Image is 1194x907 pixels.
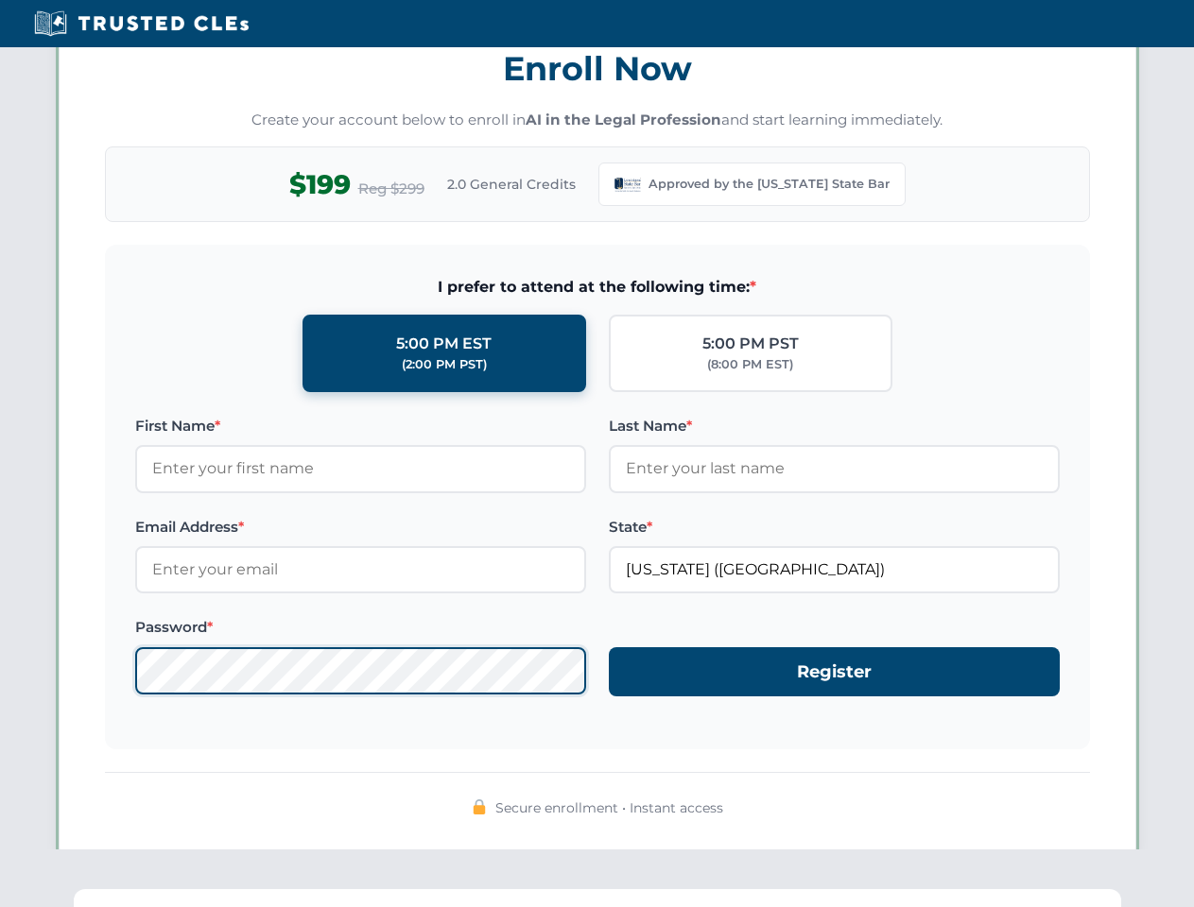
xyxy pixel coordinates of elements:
strong: AI in the Legal Profession [526,111,721,128]
input: Louisiana (LA) [609,546,1060,593]
span: I prefer to attend at the following time: [135,275,1060,299]
span: Approved by the [US_STATE] State Bar [649,175,890,194]
div: 5:00 PM PST [702,332,799,356]
span: Reg $299 [358,178,424,200]
div: (8:00 PM EST) [707,355,793,374]
label: State [609,516,1060,539]
span: $199 [289,163,351,206]
p: Create your account below to enroll in and start learning immediately. [105,110,1090,131]
input: Enter your email [135,546,586,593]
label: Last Name [609,415,1060,437]
label: Password [135,616,586,639]
button: Register [609,647,1060,697]
span: 2.0 General Credits [447,174,576,195]
input: Enter your first name [135,445,586,492]
div: (2:00 PM PST) [402,355,487,374]
span: Secure enrollment • Instant access [495,797,723,818]
label: Email Address [135,516,586,539]
input: Enter your last name [609,445,1060,492]
h3: Enroll Now [105,39,1090,98]
img: Trusted CLEs [28,9,254,38]
img: 🔒 [472,799,487,814]
div: 5:00 PM EST [396,332,492,356]
label: First Name [135,415,586,437]
img: Louisiana State Bar [614,171,641,197]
